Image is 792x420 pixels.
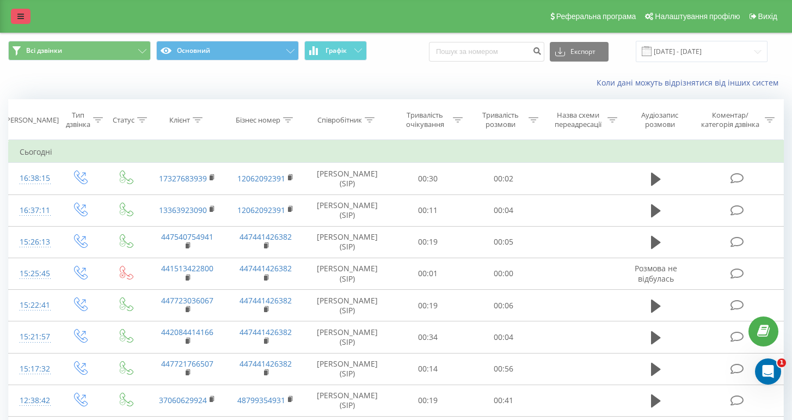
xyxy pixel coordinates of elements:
[159,205,207,215] a: 13363923090
[20,326,46,348] div: 15:21:57
[390,353,465,385] td: 00:14
[20,263,46,284] div: 15:25:45
[326,47,347,54] span: Графік
[161,295,213,306] a: 447723036067
[390,385,465,416] td: 00:19
[237,395,285,405] a: 48799354931
[161,327,213,337] a: 442084414166
[240,358,292,369] a: 447441426382
[465,385,541,416] td: 00:41
[597,77,784,88] a: Коли дані можуть відрізнятися вiд інших систем
[305,194,390,226] td: [PERSON_NAME] (SIP)
[237,173,285,184] a: 12062092391
[390,258,465,289] td: 00:01
[305,321,390,353] td: [PERSON_NAME] (SIP)
[755,358,781,385] iframe: Intercom live chat
[465,163,541,194] td: 00:02
[9,141,784,163] td: Сьогодні
[305,353,390,385] td: [PERSON_NAME] (SIP)
[159,173,207,184] a: 17327683939
[390,226,465,258] td: 00:19
[317,115,362,125] div: Співробітник
[758,12,777,21] span: Вихід
[777,358,786,367] span: 1
[465,353,541,385] td: 00:56
[390,321,465,353] td: 00:34
[20,358,46,380] div: 15:17:32
[465,258,541,289] td: 00:00
[20,390,46,411] div: 12:38:42
[26,46,62,55] span: Всі дзвінки
[237,205,285,215] a: 12062092391
[551,111,605,129] div: Назва схеми переадресації
[465,321,541,353] td: 00:04
[161,358,213,369] a: 447721766507
[465,194,541,226] td: 00:04
[556,12,636,21] span: Реферальна програма
[475,111,526,129] div: Тривалість розмови
[236,115,280,125] div: Бізнес номер
[20,200,46,221] div: 16:37:11
[390,194,465,226] td: 00:11
[305,258,390,289] td: [PERSON_NAME] (SIP)
[8,41,151,60] button: Всі дзвінки
[400,111,450,129] div: Тривалість очікування
[4,115,59,125] div: [PERSON_NAME]
[655,12,740,21] span: Налаштування профілю
[698,111,762,129] div: Коментар/категорія дзвінка
[20,168,46,189] div: 16:38:15
[304,41,367,60] button: Графік
[305,163,390,194] td: [PERSON_NAME] (SIP)
[465,290,541,321] td: 00:06
[465,226,541,258] td: 00:05
[156,41,299,60] button: Основний
[305,385,390,416] td: [PERSON_NAME] (SIP)
[305,290,390,321] td: [PERSON_NAME] (SIP)
[161,232,213,242] a: 447540754941
[159,395,207,405] a: 37060629924
[240,232,292,242] a: 447441426382
[635,263,677,283] span: Розмова не відбулась
[20,232,46,253] div: 15:26:13
[161,263,213,273] a: 441513422800
[550,42,609,62] button: Експорт
[169,115,190,125] div: Клієнт
[390,290,465,321] td: 00:19
[429,42,544,62] input: Пошук за номером
[240,327,292,337] a: 447441426382
[66,111,90,129] div: Тип дзвінка
[240,295,292,306] a: 447441426382
[390,163,465,194] td: 00:30
[113,115,134,125] div: Статус
[20,295,46,316] div: 15:22:41
[630,111,690,129] div: Аудіозапис розмови
[305,226,390,258] td: [PERSON_NAME] (SIP)
[240,263,292,273] a: 447441426382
